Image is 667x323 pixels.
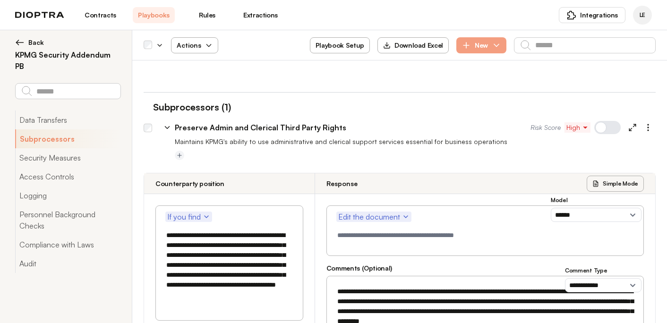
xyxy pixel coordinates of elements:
[336,212,411,222] button: Edit the document
[175,151,184,160] button: Add tag
[310,37,370,53] button: Playbook Setup
[165,212,212,222] button: If you find
[169,37,220,54] span: Actions
[15,129,120,148] button: Subprocessors
[530,123,561,132] span: Risk Score
[28,38,44,47] span: Back
[551,208,641,222] select: Model
[15,235,120,254] button: Compliance with Laws
[175,122,346,133] p: Preserve Admin and Clerical Third Party Rights
[15,38,25,47] img: left arrow
[15,38,120,47] button: Back
[633,6,652,25] div: Laurie Ehrlich
[155,179,224,188] h3: Counterparty position
[587,176,644,192] button: Simple Mode
[326,263,644,273] h3: Comments (Optional)
[15,110,120,129] button: Data Transfers
[79,7,121,23] a: Contracts
[15,12,64,18] img: logo
[456,37,506,53] button: New
[640,11,645,19] span: LE
[15,254,120,273] button: Audit
[565,267,641,274] h3: Comment Type
[144,41,152,50] div: Deselect all
[566,123,589,132] span: High
[15,148,120,167] button: Security Measures
[167,211,210,222] span: If you find
[564,122,590,133] button: High
[567,10,576,20] img: puzzle
[15,167,120,186] button: Access Controls
[15,49,120,72] h2: KPMG Security Addendum PB
[175,137,656,146] p: Maintains KPMG's ability to use administrative and clerical support services essential for busine...
[377,37,449,53] button: Download Excel
[15,205,120,235] button: Personnel Background Checks
[580,10,618,20] span: Integrations
[15,186,120,205] button: Logging
[239,7,282,23] a: Extractions
[186,7,228,23] a: Rules
[133,7,175,23] a: Playbooks
[551,196,641,204] h3: Model
[326,179,358,188] h3: Response
[559,7,625,23] button: Integrations
[144,100,231,114] h1: Subprocessors (1)
[338,211,410,222] span: Edit the document
[171,37,218,53] button: Actions
[565,278,641,292] select: Comment Type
